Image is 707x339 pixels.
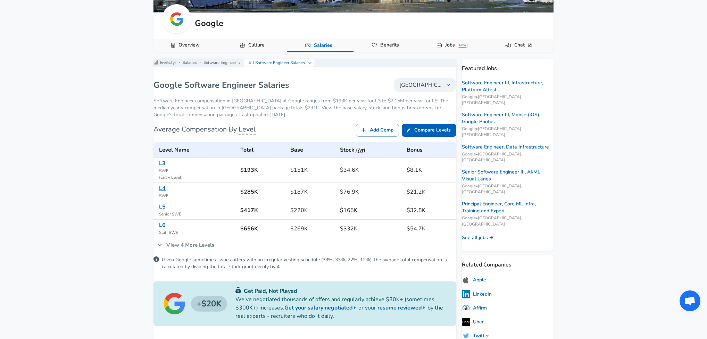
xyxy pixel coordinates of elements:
p: We've negotiated thousands of offers and regularly achieve $30K+ (sometimes $300K+) increases. or... [235,295,447,320]
a: Software Engineer [203,60,236,66]
div: Company Data Navigation [153,39,554,52]
h6: $151K [290,165,334,175]
span: Level [239,125,256,135]
a: Get your salary negotiated [284,304,358,312]
a: L4 [159,185,166,192]
a: Benefits [377,39,402,51]
a: L3 [159,160,166,167]
h6: Stock [340,145,401,155]
a: Compare Levels [402,124,456,137]
h6: $656K [240,224,285,234]
span: Google • [GEOGRAPHIC_DATA], [GEOGRAPHIC_DATA] [462,151,554,163]
a: See all jobs ➜ [462,234,493,241]
h6: $417K [240,205,285,215]
p: All Software Engineer Salaries [248,60,305,66]
a: L6 [159,221,166,229]
h6: $21.2K [407,187,454,197]
h6: $76.9K [340,187,401,197]
h6: $187K [290,187,334,197]
a: Chat [511,39,535,51]
a: resume reviewed [377,304,427,312]
span: SWE III [159,193,235,200]
img: svg+xml;base64,PHN2ZyB4bWxucz0iaHR0cDovL3d3dy53My5vcmcvMjAwMC9zdmciIGZpbGw9IiMwYzU0NjAiIHZpZXdCb3... [235,287,241,293]
a: Principal Engineer, Core ML Infra, Training and Experi... [462,201,554,214]
h6: Total [240,145,285,155]
p: Related Companies [462,255,554,269]
button: [GEOGRAPHIC_DATA] [394,78,456,92]
div: Open chat [680,290,700,311]
a: Add Comp [356,124,399,137]
p: Get Paid, Not Played [235,287,447,295]
h4: $20K [191,296,227,312]
a: Software Engineer, Data Infrastructure [462,144,549,151]
span: Google • [GEOGRAPHIC_DATA], [GEOGRAPHIC_DATA] [462,183,554,195]
a: Culture [246,39,267,51]
span: [GEOGRAPHIC_DATA] [399,81,442,89]
a: Overview [176,39,202,51]
h6: Average Compensation By [153,124,256,135]
h6: $54.7K [407,224,454,234]
a: Software Engineer III, Mobile (iOS), Google Photos [462,111,554,125]
img: applelogo.png [462,276,470,285]
img: google.webp [170,12,184,26]
span: ( Entry Level ) [159,174,235,181]
div: New [458,43,467,48]
span: Staff SWE [159,229,235,236]
a: Google logo$20K [163,293,227,315]
h6: $269K [290,224,334,234]
a: L5 [159,203,166,211]
a: Apple [462,276,486,285]
h6: $220K [290,205,334,215]
p: Featured Jobs [462,59,554,73]
h6: Base [290,145,334,155]
h6: $193K [240,165,285,175]
button: (/yr) [356,146,365,155]
a: Salaries [183,60,197,66]
a: Software Engineer III, Infrastructure, Platform Attest... [462,79,554,93]
a: View 4 More Levels [153,238,218,252]
a: LinkedIn [462,290,492,298]
h6: $165K [340,205,401,215]
h6: Bonus [407,145,454,155]
a: Uber [462,318,484,326]
a: JobsNew [442,39,470,51]
span: SWE II [159,168,235,175]
table: Google's Software Engineer levels [153,142,456,238]
span: Google • [GEOGRAPHIC_DATA], [GEOGRAPHIC_DATA] [462,215,554,227]
h6: $32.8K [407,205,454,215]
h6: Level Name [159,145,235,155]
a: Salaries [311,40,335,51]
span: Google • [GEOGRAPHIC_DATA], [GEOGRAPHIC_DATA] [462,126,554,138]
img: 10SwgdJ.png [462,304,470,312]
h5: Google [195,17,223,29]
span: Senior SWE [159,211,235,218]
h1: Google Software Engineer Salaries [153,79,289,91]
img: uberlogo.png [462,318,470,326]
h6: $285K [240,187,285,197]
img: linkedinlogo.png [462,290,470,298]
a: Affirm [462,304,487,312]
h6: $8.1K [407,165,454,175]
a: Senior Software Engineer III, AI/ML, Visual Lanes [462,169,554,183]
h6: $332K [340,224,401,234]
p: Given Google sometimes issues offers with an irregular vesting schedule (33%, 33%, 22%, 12%), the... [162,256,456,270]
p: Software Engineer compensation in [GEOGRAPHIC_DATA] at Google ranges from $193K per year for L3 t... [153,98,456,118]
img: Google logo [163,293,185,315]
h6: $34.6K [340,165,401,175]
span: Google • [GEOGRAPHIC_DATA], [GEOGRAPHIC_DATA] [462,94,554,106]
